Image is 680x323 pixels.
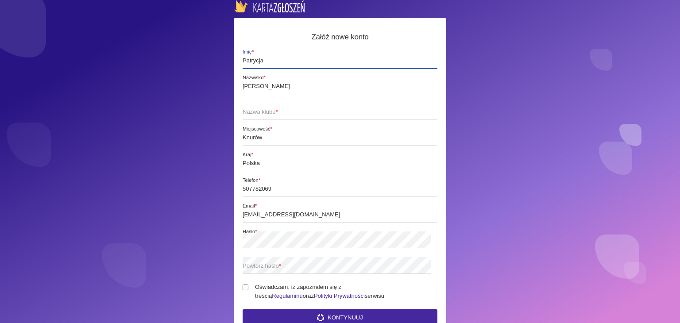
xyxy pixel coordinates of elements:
input: Telefon* [243,180,437,197]
input: Powtórz hasło* [243,257,431,274]
a: Polityki Prywatności [314,292,365,299]
span: Nazwa klubu [243,108,429,116]
span: Nazwisko [243,74,450,82]
input: Email* [243,206,437,223]
input: Oświadczam, iż zapoznałem się z treściąRegulaminuorazPolityki Prywatnościserwisu [243,285,248,290]
span: Hasło [243,228,450,236]
span: Miejscowość [243,126,450,133]
span: Telefon [243,177,450,185]
input: Hasło* [243,231,431,248]
h5: Załóż nowe konto [243,31,437,43]
input: Imię* [243,52,437,69]
input: Miejscowość* [243,129,437,146]
label: Oświadczam, iż zapoznałem się z treścią oraz serwisu [243,283,437,300]
span: Kraj [243,151,450,159]
input: Kraj* [243,154,437,171]
span: Imię [243,49,450,56]
a: Regulaminu [272,292,302,299]
input: Nazwisko* [243,77,437,94]
span: Powtórz hasło [243,261,429,270]
span: Email [243,203,450,210]
input: Nazwa klubu* [243,103,437,120]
